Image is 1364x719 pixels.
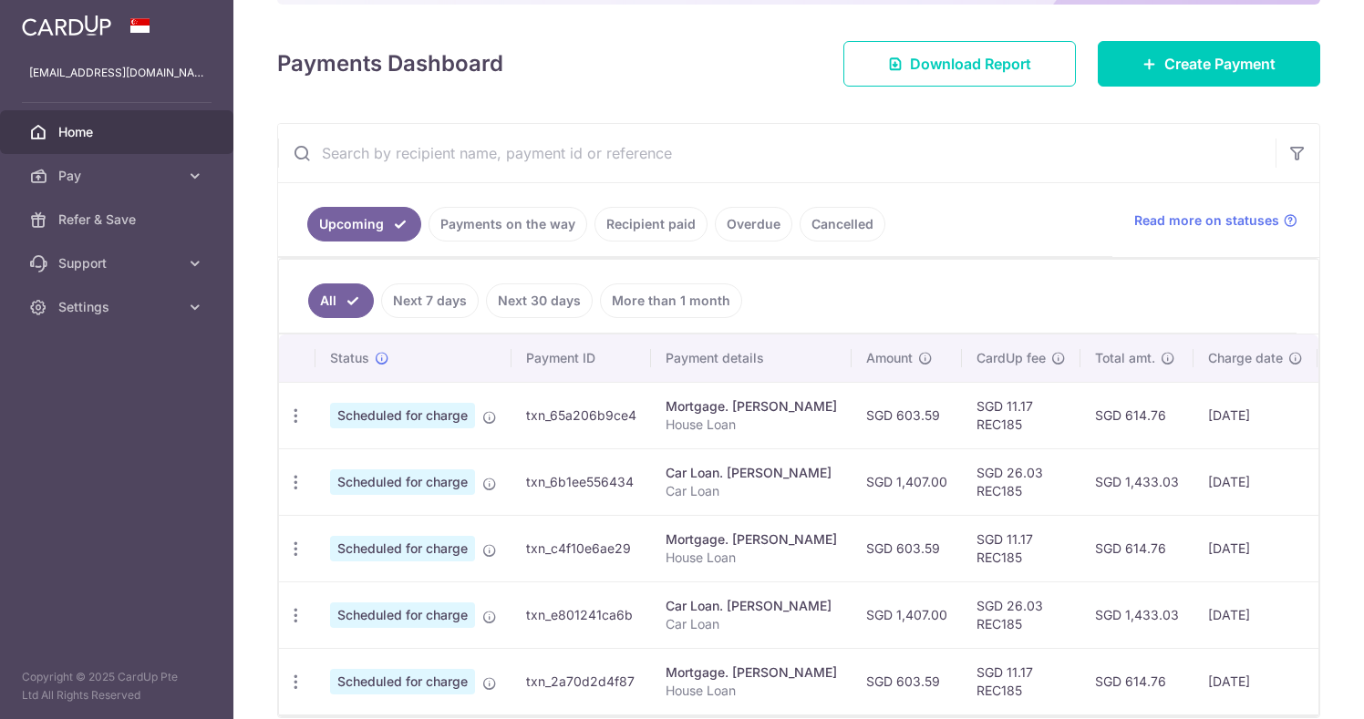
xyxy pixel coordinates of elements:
[1208,349,1283,367] span: Charge date
[866,349,913,367] span: Amount
[22,15,111,36] img: CardUp
[976,349,1046,367] span: CardUp fee
[1193,581,1317,648] td: [DATE]
[666,464,837,482] div: Car Loan. [PERSON_NAME]
[277,47,503,80] h4: Payments Dashboard
[666,597,837,615] div: Car Loan. [PERSON_NAME]
[330,349,369,367] span: Status
[330,602,475,628] span: Scheduled for charge
[511,334,651,382] th: Payment ID
[511,515,651,581] td: txn_c4f10e6ae29
[852,515,962,581] td: SGD 603.59
[278,124,1276,182] input: Search by recipient name, payment id or reference
[715,207,792,241] a: Overdue
[58,123,179,141] span: Home
[1193,648,1317,714] td: [DATE]
[651,334,852,382] th: Payment details
[962,648,1080,714] td: SGD 11.17 REC185
[962,382,1080,448] td: SGD 11.17 REC185
[511,382,651,448] td: txn_65a206b9ce4
[1164,53,1276,75] span: Create Payment
[800,207,885,241] a: Cancelled
[29,64,204,82] p: [EMAIL_ADDRESS][DOMAIN_NAME]
[511,648,651,714] td: txn_2a70d2d4f87
[1193,382,1317,448] td: [DATE]
[308,283,374,318] a: All
[1080,648,1193,714] td: SGD 614.76
[666,682,837,700] p: House Loan
[307,207,421,241] a: Upcoming
[843,41,1076,87] a: Download Report
[511,581,651,648] td: txn_e801241ca6b
[852,581,962,648] td: SGD 1,407.00
[1134,211,1297,230] a: Read more on statuses
[666,530,837,549] div: Mortgage. [PERSON_NAME]
[910,53,1031,75] span: Download Report
[852,648,962,714] td: SGD 603.59
[666,397,837,416] div: Mortgage. [PERSON_NAME]
[852,448,962,515] td: SGD 1,407.00
[594,207,708,241] a: Recipient paid
[962,581,1080,648] td: SGD 26.03 REC185
[962,448,1080,515] td: SGD 26.03 REC185
[58,167,179,185] span: Pay
[58,298,179,316] span: Settings
[330,469,475,495] span: Scheduled for charge
[330,403,475,428] span: Scheduled for charge
[666,615,837,633] p: Car Loan
[852,382,962,448] td: SGD 603.59
[429,207,587,241] a: Payments on the way
[666,416,837,434] p: House Loan
[381,283,479,318] a: Next 7 days
[1098,41,1320,87] a: Create Payment
[962,515,1080,581] td: SGD 11.17 REC185
[600,283,742,318] a: More than 1 month
[1193,515,1317,581] td: [DATE]
[1095,349,1155,367] span: Total amt.
[1080,448,1193,515] td: SGD 1,433.03
[666,549,837,567] p: House Loan
[666,663,837,682] div: Mortgage. [PERSON_NAME]
[58,254,179,272] span: Support
[330,669,475,694] span: Scheduled for charge
[1193,448,1317,515] td: [DATE]
[330,536,475,561] span: Scheduled for charge
[1080,515,1193,581] td: SGD 614.76
[511,448,651,515] td: txn_6b1ee556434
[1134,211,1279,230] span: Read more on statuses
[666,482,837,500] p: Car Loan
[486,283,593,318] a: Next 30 days
[1080,581,1193,648] td: SGD 1,433.03
[58,211,179,229] span: Refer & Save
[1080,382,1193,448] td: SGD 614.76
